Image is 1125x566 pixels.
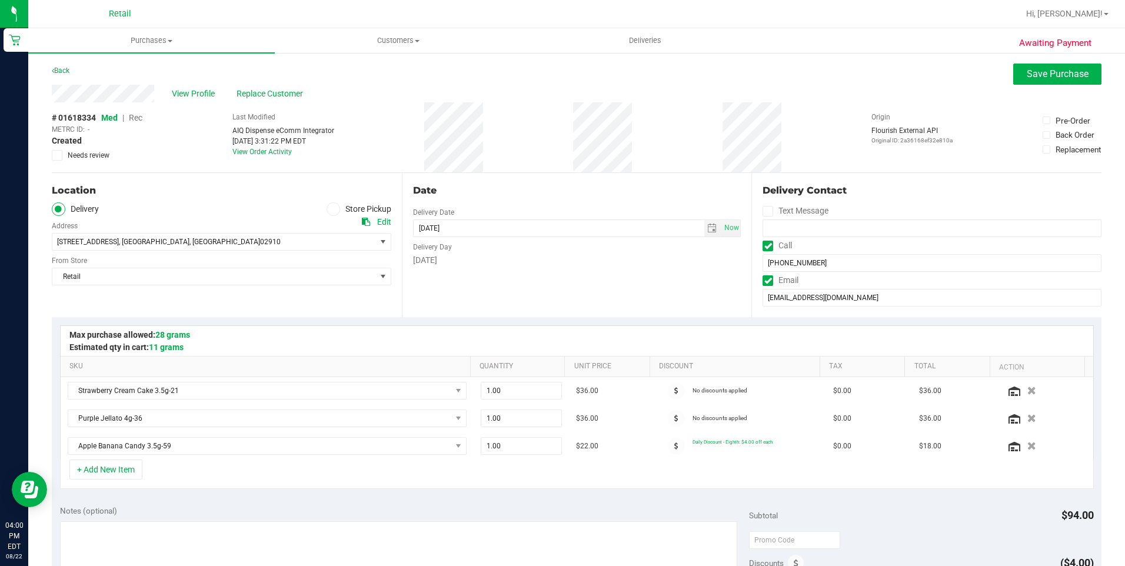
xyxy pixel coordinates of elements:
input: Format: (999) 999-9999 [763,219,1101,237]
span: select [376,268,391,285]
div: Copy address to clipboard [362,216,370,228]
span: Created [52,135,82,147]
span: , [GEOGRAPHIC_DATA] [189,238,260,246]
span: $36.00 [919,413,941,424]
a: SKU [69,362,465,371]
span: Purchases [28,35,275,46]
a: Quantity [480,362,560,371]
div: Replacement [1056,144,1101,155]
span: No discounts applied [693,415,747,421]
iframe: Resource center [12,472,47,507]
span: $36.00 [576,385,598,397]
label: Delivery [52,202,99,216]
span: Save Purchase [1027,68,1089,79]
span: No discounts applied [693,387,747,394]
span: Retail [109,9,131,19]
p: 04:00 PM EDT [5,520,23,552]
span: 28 grams [155,330,190,339]
span: Daily Discount - Eighth: $4.00 off each [693,439,773,445]
div: Delivery Contact [763,184,1101,198]
a: View Order Activity [232,148,292,156]
span: , [GEOGRAPHIC_DATA] [119,238,189,246]
span: Replace Customer [237,88,307,100]
span: Customers [275,35,521,46]
label: Delivery Date [413,207,454,218]
inline-svg: Retail [9,34,21,46]
span: $0.00 [833,413,851,424]
span: Needs review [68,150,109,161]
span: $18.00 [919,441,941,452]
a: Back [52,66,69,75]
th: Action [990,357,1084,378]
a: Customers [275,28,521,53]
span: $36.00 [576,413,598,424]
input: Format: (999) 999-9999 [763,254,1101,272]
button: + Add New Item [69,460,142,480]
span: Subtotal [749,511,778,520]
div: [DATE] [413,254,741,267]
p: 08/22 [5,552,23,561]
div: Back Order [1056,129,1094,141]
input: Promo Code [749,531,840,549]
span: $0.00 [833,441,851,452]
span: Purple Jellato 4g-36 [68,410,451,427]
span: $0.00 [833,385,851,397]
label: From Store [52,255,87,266]
span: NO DATA FOUND [68,437,467,455]
a: Total [914,362,986,371]
span: METRC ID: [52,124,85,135]
span: Notes (optional) [60,506,117,515]
span: Hi, [PERSON_NAME]! [1026,9,1103,18]
a: Discount [659,362,815,371]
span: select [704,220,721,237]
span: Estimated qty in cart: [69,342,184,352]
span: Strawberry Cream Cake 3.5g-21 [68,382,451,399]
div: Edit [377,216,391,228]
span: select [721,220,740,237]
span: [STREET_ADDRESS] [57,238,119,246]
span: NO DATA FOUND [68,409,467,427]
span: Retail [52,268,376,285]
div: Location [52,184,391,198]
span: select [376,234,391,250]
p: Original ID: 2a36168ef32e810a [871,136,953,145]
span: $22.00 [576,441,598,452]
div: Flourish External API [871,125,953,145]
span: Apple Banana Candy 3.5g-59 [68,438,451,454]
a: Unit Price [574,362,645,371]
div: [DATE] 3:31:22 PM EDT [232,136,334,147]
div: Date [413,184,741,198]
label: Store Pickup [327,202,391,216]
span: View Profile [172,88,219,100]
input: 1.00 [481,438,561,454]
a: Tax [829,362,900,371]
label: Address [52,221,78,231]
label: Delivery Day [413,242,452,252]
span: NO DATA FOUND [68,382,467,399]
span: $94.00 [1061,509,1094,521]
span: Max purchase allowed: [69,330,190,339]
label: Origin [871,112,890,122]
span: | [122,113,124,122]
button: Save Purchase [1013,64,1101,85]
span: 11 grams [149,342,184,352]
span: Set Current date [721,219,741,237]
div: AIQ Dispense eComm Integrator [232,125,334,136]
span: Deliveries [613,35,677,46]
span: # 01618334 [52,112,96,124]
label: Call [763,237,792,254]
div: Pre-Order [1056,115,1090,126]
span: Med [101,113,118,122]
label: Text Message [763,202,828,219]
span: Rec [129,113,142,122]
a: Deliveries [522,28,768,53]
span: $36.00 [919,385,941,397]
label: Last Modified [232,112,275,122]
span: Awaiting Payment [1019,36,1091,50]
input: 1.00 [481,410,561,427]
a: Purchases [28,28,275,53]
label: Email [763,272,798,289]
input: 1.00 [481,382,561,399]
span: - [88,124,89,135]
span: 02910 [260,238,281,246]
